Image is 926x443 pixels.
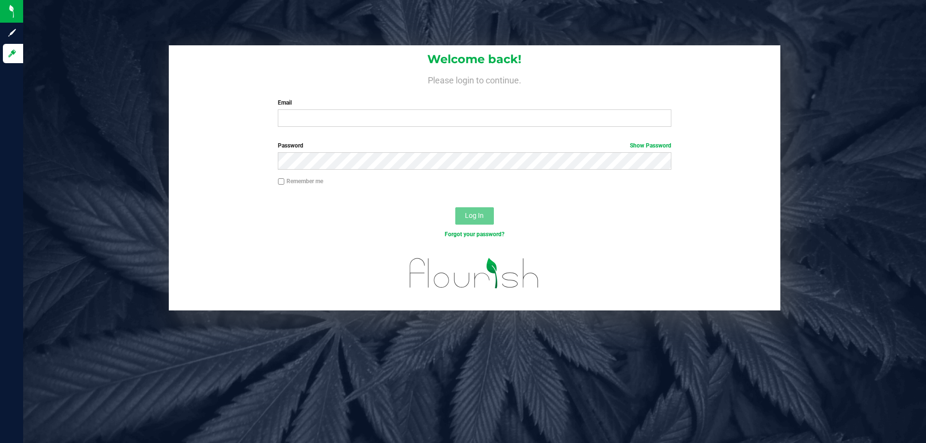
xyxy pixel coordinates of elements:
[398,249,551,298] img: flourish_logo.svg
[7,49,17,58] inline-svg: Log in
[278,177,323,186] label: Remember me
[455,207,494,225] button: Log In
[7,28,17,38] inline-svg: Sign up
[278,98,671,107] label: Email
[445,231,504,238] a: Forgot your password?
[630,142,671,149] a: Show Password
[278,142,303,149] span: Password
[169,53,780,66] h1: Welcome back!
[278,178,285,185] input: Remember me
[169,73,780,85] h4: Please login to continue.
[465,212,484,219] span: Log In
